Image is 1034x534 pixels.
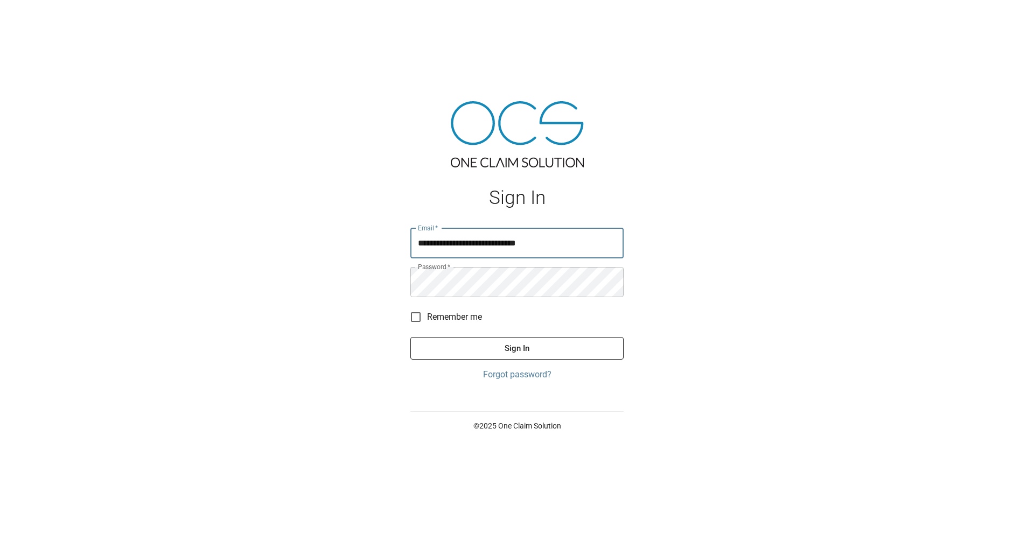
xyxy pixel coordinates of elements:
a: Forgot password? [410,368,624,381]
img: ocs-logo-white-transparent.png [13,6,56,28]
label: Email [418,223,438,233]
img: ocs-logo-tra.png [451,101,584,167]
button: Sign In [410,337,624,360]
label: Password [418,262,450,271]
h1: Sign In [410,187,624,209]
span: Remember me [427,311,482,324]
p: © 2025 One Claim Solution [410,420,624,431]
